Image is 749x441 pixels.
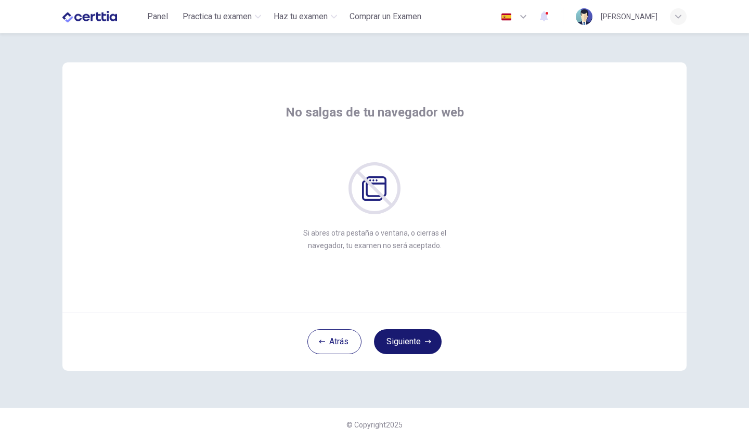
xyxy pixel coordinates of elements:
span: No salgas de tu navegador web [286,104,464,121]
span: © Copyright 2025 [346,421,403,429]
button: Practica tu examen [178,7,265,26]
img: es [500,13,513,21]
img: CERTTIA logo [62,6,117,27]
span: Practica tu examen [183,10,252,23]
button: Comprar un Examen [345,7,425,26]
button: Panel [141,7,174,26]
span: Haz tu examen [274,10,328,23]
div: [PERSON_NAME] [601,10,657,23]
button: Atrás [307,329,361,354]
p: navegador, tu examen no será aceptado. [303,239,446,252]
img: Profile picture [576,8,592,25]
span: Panel [147,10,168,23]
button: Haz tu examen [269,7,341,26]
span: Comprar un Examen [350,10,421,23]
button: Siguiente [374,329,442,354]
p: Si abres otra pestaña o ventana, o cierras el [303,227,446,239]
a: CERTTIA logo [62,6,141,27]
